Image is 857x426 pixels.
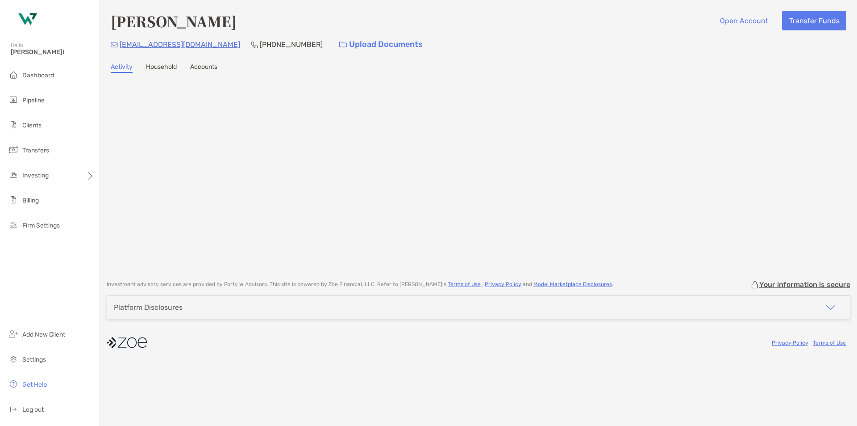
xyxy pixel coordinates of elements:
[8,94,19,105] img: pipeline icon
[190,63,217,73] a: Accounts
[11,48,94,56] span: [PERSON_NAME]!
[22,122,42,129] span: Clients
[22,147,49,154] span: Transfers
[782,11,846,30] button: Transfer Funds
[8,354,19,364] img: settings icon
[120,39,240,50] p: [EMAIL_ADDRESS][DOMAIN_NAME]
[251,41,258,48] img: Phone Icon
[146,63,177,73] a: Household
[333,35,428,54] a: Upload Documents
[8,219,19,230] img: firm-settings icon
[11,4,43,36] img: Zoe Logo
[22,197,39,204] span: Billing
[22,222,60,229] span: Firm Settings
[8,119,19,130] img: clients icon
[8,69,19,80] img: dashboard icon
[759,280,850,289] p: Your information is secure
[111,63,133,73] a: Activity
[22,356,46,363] span: Settings
[22,331,65,338] span: Add New Client
[8,169,19,180] img: investing icon
[813,340,846,346] a: Terms of Use
[8,144,19,155] img: transfers icon
[448,281,481,287] a: Terms of Use
[533,281,612,287] a: Model Marketplace Disclosures
[8,329,19,339] img: add_new_client icon
[107,333,147,353] img: company logo
[111,42,118,47] img: Email Icon
[22,381,47,388] span: Get Help
[22,172,49,179] span: Investing
[22,406,44,413] span: Log out
[22,72,54,79] span: Dashboard
[339,42,347,48] img: button icon
[8,379,19,389] img: get-help icon
[485,281,521,287] a: Privacy Policy
[772,340,808,346] a: Privacy Policy
[111,11,237,31] h4: [PERSON_NAME]
[825,302,836,313] img: icon arrow
[107,281,613,288] p: Investment advisory services are provided by Forty W Advisors . This site is powered by Zoe Finan...
[8,194,19,205] img: billing icon
[114,303,183,312] div: Platform Disclosures
[713,11,775,30] button: Open Account
[22,97,45,104] span: Pipeline
[260,39,323,50] p: [PHONE_NUMBER]
[8,404,19,414] img: logout icon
